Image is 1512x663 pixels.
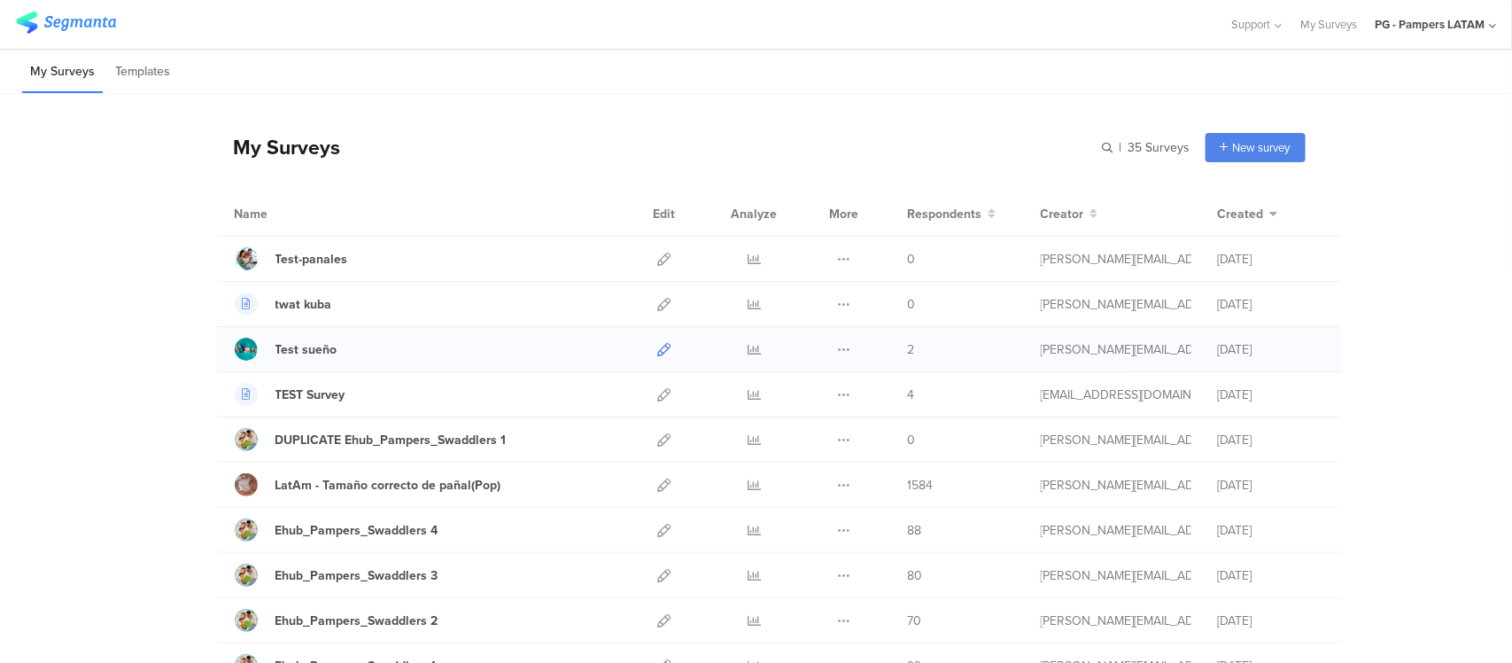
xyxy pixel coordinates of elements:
[275,250,348,269] div: Test-panales
[275,431,507,449] div: DUPLICATE Ehub_Pampers_Swaddlers 1
[107,51,178,93] li: Templates
[1218,205,1264,223] span: Created
[216,132,341,162] div: My Surveys
[826,191,864,236] div: More
[1041,612,1191,630] div: perez.ep@pg.com
[908,521,922,540] span: 88
[235,564,438,587] a: Ehub_Pampers_Swaddlers 3
[908,431,916,449] span: 0
[1128,138,1190,157] span: 35 Surveys
[1041,386,1191,404] div: nart.a@pg.com
[275,295,332,314] div: twat kuba
[1232,16,1271,33] span: Support
[235,383,345,406] a: TEST Survey
[1218,250,1324,269] div: [DATE]
[235,205,341,223] div: Name
[1117,138,1125,157] span: |
[1041,340,1191,359] div: cruz.kc.1@pg.com
[275,566,438,585] div: Ehub_Pampers_Swaddlers 3
[908,250,916,269] span: 0
[1041,566,1191,585] div: perez.ep@pg.com
[1218,295,1324,314] div: [DATE]
[908,566,923,585] span: 80
[1041,205,1098,223] button: Creator
[646,191,684,236] div: Edit
[1218,612,1324,630] div: [DATE]
[1041,521,1191,540] div: perez.ep@pg.com
[1218,476,1324,495] div: [DATE]
[275,521,438,540] div: Ehub_Pampers_Swaddlers 4
[1218,431,1324,449] div: [DATE]
[1375,16,1485,33] div: PG - Pampers LATAM
[275,612,438,630] div: Ehub_Pampers_Swaddlers 2
[235,428,507,451] a: DUPLICATE Ehub_Pampers_Swaddlers 1
[908,386,915,404] span: 4
[235,338,337,361] a: Test sueño
[22,51,103,93] li: My Surveys
[1041,431,1191,449] div: perez.ep@pg.com
[235,292,332,316] a: twat kuba
[235,519,438,542] a: Ehub_Pampers_Swaddlers 4
[1218,205,1278,223] button: Created
[275,476,501,495] div: LatAm - Tamaño correcto de pañal(Pop)
[908,205,982,223] span: Respondents
[908,340,915,359] span: 2
[908,476,934,495] span: 1584
[275,386,345,404] div: TEST Survey
[16,12,116,34] img: segmanta logo
[235,609,438,632] a: Ehub_Pampers_Swaddlers 2
[728,191,781,236] div: Analyze
[275,340,337,359] div: Test sueño
[1041,476,1191,495] div: perez.ep@pg.com
[1041,250,1191,269] div: cruz.kc.1@pg.com
[908,295,916,314] span: 0
[1041,205,1084,223] span: Creator
[1218,386,1324,404] div: [DATE]
[1233,139,1291,156] span: New survey
[1218,521,1324,540] div: [DATE]
[235,247,348,270] a: Test-panales
[1218,340,1324,359] div: [DATE]
[1218,566,1324,585] div: [DATE]
[908,205,996,223] button: Respondents
[235,473,501,496] a: LatAm - Tamaño correcto de pañal(Pop)
[1041,295,1191,314] div: roszko.j@pg.com
[908,612,922,630] span: 70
